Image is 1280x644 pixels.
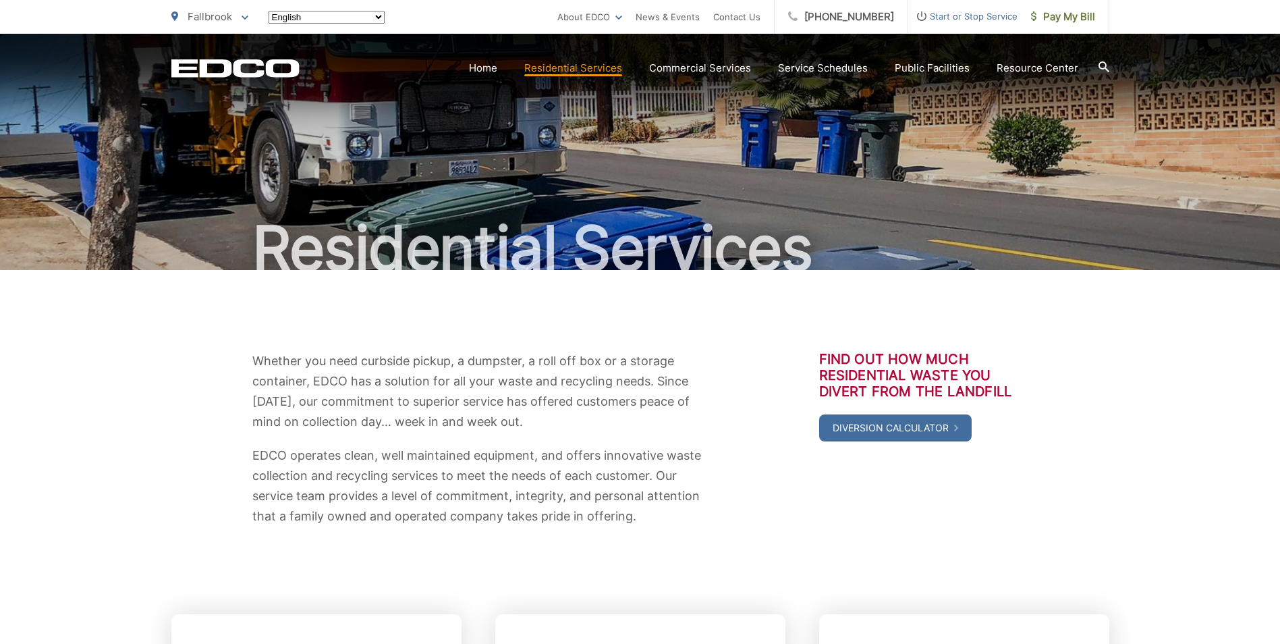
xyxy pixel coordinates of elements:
[997,60,1078,76] a: Resource Center
[778,60,868,76] a: Service Schedules
[524,60,622,76] a: Residential Services
[1031,9,1095,25] span: Pay My Bill
[713,9,760,25] a: Contact Us
[252,446,704,527] p: EDCO operates clean, well maintained equipment, and offers innovative waste collection and recycl...
[269,11,385,24] select: Select a language
[557,9,622,25] a: About EDCO
[636,9,700,25] a: News & Events
[171,215,1109,282] h1: Residential Services
[469,60,497,76] a: Home
[819,414,972,441] a: Diversion Calculator
[171,59,300,78] a: EDCD logo. Return to the homepage.
[895,60,970,76] a: Public Facilities
[252,351,704,432] p: Whether you need curbside pickup, a dumpster, a roll off box or a storage container, EDCO has a s...
[188,10,232,23] span: Fallbrook
[819,351,1028,400] h3: Find out how much residential waste you divert from the landfill
[649,60,751,76] a: Commercial Services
